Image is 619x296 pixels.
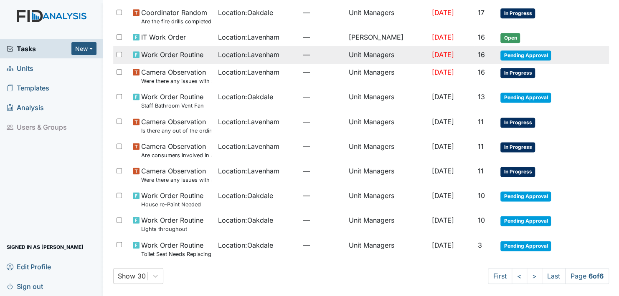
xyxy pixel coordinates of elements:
span: Units [7,62,33,75]
span: Location : Lavenham [218,141,279,151]
span: Templates [7,81,49,94]
span: — [303,166,342,176]
span: — [303,141,342,151]
td: Unit Managers [345,138,429,163]
span: Location : Lavenham [218,117,279,127]
span: [DATE] [432,33,454,41]
span: [DATE] [432,241,454,249]
small: Is there any out of the ordinary cell phone usage? [141,127,211,135]
a: < [512,268,527,284]
span: In Progress [500,118,535,128]
span: Pending Approval [500,93,551,103]
span: Page [565,268,609,284]
span: [DATE] [432,93,454,101]
span: In Progress [500,167,535,177]
span: — [303,50,342,60]
span: Pending Approval [500,216,551,226]
small: House re-Paint Needed [141,201,203,208]
span: Location : Oakdale [218,215,273,225]
span: Pending Approval [500,50,551,60]
span: Camera Observation Are consumers involved in Active Treatment? [141,141,211,159]
small: Toilet Seat Needs Replacing [141,250,211,258]
span: Location : Lavenham [218,67,279,77]
td: Unit Managers [345,237,429,261]
span: Location : Lavenham [218,166,279,176]
span: — [303,32,342,42]
span: Location : Oakdale [218,191,273,201]
span: IT Work Order [141,32,186,42]
span: — [303,215,342,225]
span: 11 [478,167,484,175]
a: Last [542,268,566,284]
span: [DATE] [432,167,454,175]
div: Show 30 [118,271,146,281]
span: 17 [478,8,485,17]
span: Edit Profile [7,260,51,273]
span: Analysis [7,101,44,114]
span: Pending Approval [500,191,551,201]
a: > [527,268,542,284]
td: [PERSON_NAME] [345,29,429,46]
span: [DATE] [432,8,454,17]
strong: 6 of 6 [589,272,604,280]
span: 13 [478,93,485,101]
span: Camera Observation Were there any issues with applying topical medications? ( Starts at the top o... [141,166,211,184]
small: Were there any issues with applying topical medications? ( Starts at the top of MAR and works the... [141,176,211,184]
span: — [303,240,342,250]
span: 16 [478,50,485,59]
span: [DATE] [432,68,454,76]
span: [DATE] [432,216,454,224]
button: New [71,42,96,55]
span: Location : Oakdale [218,240,273,250]
span: 11 [478,118,484,126]
span: Signed in as [PERSON_NAME] [7,241,84,253]
a: First [488,268,512,284]
span: Work Order Routine Lights throughout [141,215,203,233]
span: Work Order Routine Toilet Seat Needs Replacing [141,240,211,258]
span: In Progress [500,142,535,152]
span: In Progress [500,8,535,18]
small: Are the fire drills completed for the most recent month? [141,18,211,25]
span: — [303,117,342,127]
td: Unit Managers [345,46,429,64]
span: 16 [478,68,485,76]
span: In Progress [500,68,535,78]
span: Sign out [7,280,43,293]
span: — [303,8,342,18]
span: 3 [478,241,482,249]
span: Location : Lavenham [218,32,279,42]
td: Unit Managers [345,212,429,236]
span: Location : Oakdale [218,8,273,18]
span: Open [500,33,520,43]
td: Unit Managers [345,113,429,138]
td: Unit Managers [345,64,429,88]
a: Tasks [7,44,71,54]
span: Location : Oakdale [218,92,273,102]
td: Unit Managers [345,187,429,212]
span: [DATE] [432,142,454,151]
nav: task-pagination [488,268,609,284]
span: — [303,67,342,77]
span: Pending Approval [500,241,551,251]
td: Unit Managers [345,88,429,113]
td: Unit Managers [345,4,429,29]
small: Were there any issues with applying topical medications? ( Starts at the top of MAR and works the... [141,77,211,85]
small: Are consumers involved in Active Treatment? [141,151,211,159]
span: Camera Observation Is there any out of the ordinary cell phone usage? [141,117,211,135]
small: Staff Bathroom Vent Fan [141,102,204,110]
td: Unit Managers [345,163,429,187]
span: 10 [478,191,485,200]
span: Work Order Routine House re-Paint Needed [141,191,203,208]
span: — [303,92,342,102]
span: [DATE] [432,191,454,200]
span: [DATE] [432,50,454,59]
span: 11 [478,142,484,151]
span: 16 [478,33,485,41]
small: Lights throughout [141,225,203,233]
span: Work Order Routine [141,50,203,60]
span: Location : Lavenham [218,50,279,60]
span: [DATE] [432,118,454,126]
span: 10 [478,216,485,224]
span: Work Order Routine Staff Bathroom Vent Fan [141,92,204,110]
